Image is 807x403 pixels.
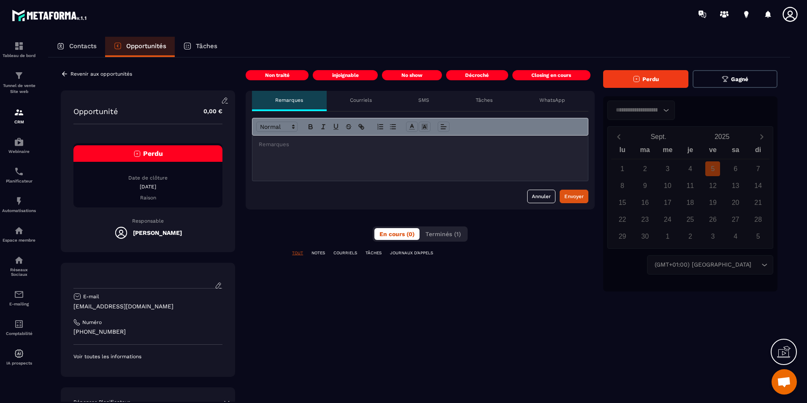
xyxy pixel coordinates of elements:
button: Annuler [527,190,555,203]
button: Envoyer [560,190,588,203]
p: [PHONE_NUMBER] [73,328,222,336]
p: Numéro [82,319,102,326]
p: Tâches [196,42,217,50]
a: accountantaccountantComptabilité [2,313,36,342]
p: Opportunité [73,107,118,116]
p: COURRIELS [333,250,357,256]
p: IA prospects [2,361,36,365]
p: 0,00 € [195,103,222,120]
a: Ouvrir le chat [772,369,797,395]
p: Revenir aux opportunités [70,71,132,77]
a: automationsautomationsEspace membre [2,219,36,249]
p: Voir toutes les informations [73,353,222,360]
span: Terminés (1) [425,231,461,237]
a: automationsautomationsWebinaire [2,131,36,160]
p: NOTES [311,250,325,256]
button: En cours (0) [374,228,420,240]
p: Remarques [275,97,303,103]
p: TOUT [292,250,303,256]
img: email [14,289,24,300]
a: formationformationCRM [2,101,36,131]
img: formation [14,41,24,51]
p: E-mail [83,293,99,300]
p: Responsable [73,218,222,224]
p: Tâches [476,97,493,103]
h5: [PERSON_NAME] [133,229,182,236]
img: accountant [14,319,24,329]
p: Opportunités [126,42,166,50]
span: Perdu [642,76,659,82]
a: Tâches [175,37,226,57]
p: No show [401,72,422,79]
div: Envoyer [564,192,584,201]
p: CRM [2,120,36,124]
p: injoignable [332,72,359,79]
p: E-mailing [2,302,36,306]
p: Date de clôture [73,174,222,181]
button: Terminés (1) [420,228,466,240]
img: automations [14,226,24,236]
a: social-networksocial-networkRéseaux Sociaux [2,249,36,283]
a: schedulerschedulerPlanificateur [2,160,36,190]
a: formationformationTableau de bord [2,35,36,64]
p: Closing en cours [531,72,571,79]
p: Décroché [465,72,489,79]
span: Perdu [143,150,163,158]
a: automationsautomationsAutomatisations [2,190,36,219]
button: Perdu [603,70,688,88]
img: automations [14,137,24,147]
p: Raison [73,194,222,201]
p: WhatsApp [539,97,565,103]
a: Opportunités [105,37,175,57]
p: Contacts [69,42,97,50]
img: social-network [14,255,24,265]
p: Tunnel de vente Site web [2,83,36,95]
img: formation [14,107,24,117]
p: [EMAIL_ADDRESS][DOMAIN_NAME] [73,302,222,310]
p: Tableau de bord [2,53,36,58]
span: En cours (0) [379,231,414,237]
p: Réseaux Sociaux [2,267,36,277]
p: Comptabilité [2,331,36,336]
button: Gagné [693,70,777,88]
p: Courriels [350,97,372,103]
img: formation [14,71,24,81]
p: Planificateur [2,179,36,183]
p: [DATE] [73,183,222,190]
a: Contacts [48,37,105,57]
span: Gagné [731,76,748,82]
img: automations [14,196,24,206]
p: Webinaire [2,149,36,154]
img: logo [12,8,88,23]
p: Non traité [265,72,290,79]
img: scheduler [14,166,24,177]
img: automations [14,349,24,359]
a: emailemailE-mailing [2,283,36,313]
p: JOURNAUX D'APPELS [390,250,433,256]
p: TÂCHES [366,250,382,256]
p: SMS [418,97,429,103]
p: Espace membre [2,238,36,242]
p: Automatisations [2,208,36,213]
a: formationformationTunnel de vente Site web [2,64,36,101]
